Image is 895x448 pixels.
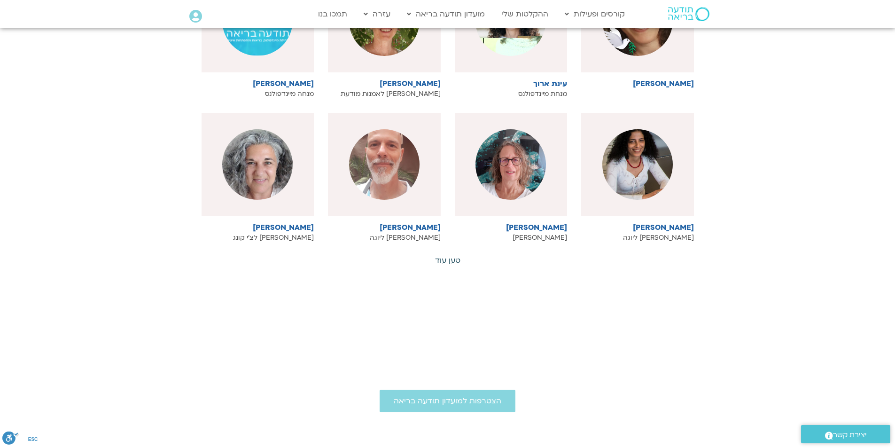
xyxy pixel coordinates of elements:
[202,223,314,232] h6: [PERSON_NAME]
[435,255,460,266] a: טען עוד
[328,223,441,232] h6: [PERSON_NAME]
[581,79,694,88] h6: [PERSON_NAME]
[202,79,314,88] h6: [PERSON_NAME]
[581,223,694,232] h6: [PERSON_NAME]
[328,113,441,242] a: [PERSON_NAME][PERSON_NAME] ליוגה
[581,234,694,242] p: [PERSON_NAME] ליוגה
[202,113,314,242] a: [PERSON_NAME][PERSON_NAME] לצ'י קונג
[328,79,441,88] h6: [PERSON_NAME]
[394,397,501,405] span: הצטרפות למועדון תודעה בריאה
[202,234,314,242] p: [PERSON_NAME] לצ'י קונג
[359,5,395,23] a: עזרה
[313,5,352,23] a: תמכו בנו
[455,79,568,88] h6: עינת ארוך
[560,5,630,23] a: קורסים ופעילות
[328,90,441,98] p: [PERSON_NAME] לאמנות מודעת
[222,129,293,200] img: %D7%A4%D7%A8%D7%95%D7%A4%D7%99%D7%9C-%D7%AA%D7%9E%D7%A8-%D7%A7%D7%A8%D7%A1%D7%95.jpg
[455,234,568,242] p: [PERSON_NAME]
[455,223,568,232] h6: [PERSON_NAME]
[328,234,441,242] p: [PERSON_NAME] ליוגה
[202,90,314,98] p: מנחה מיינדפולנס
[668,7,709,21] img: תודעה בריאה
[380,390,515,412] a: הצטרפות למועדון תודעה בריאה
[497,5,553,23] a: ההקלטות שלי
[801,425,890,443] a: יצירת קשר
[475,129,546,200] img: empic.jpg
[402,5,490,23] a: מועדון תודעה בריאה
[455,90,568,98] p: מנחת מיינדפולנס
[602,129,673,200] img: %D7%A2%D7%A0%D7%AA-%D7%A7%D7%93%D7%A8.jpeg
[581,113,694,242] a: [PERSON_NAME][PERSON_NAME] ליוגה
[349,129,420,200] img: eytan.jpg
[833,429,867,441] span: יצירת קשר
[455,113,568,242] a: [PERSON_NAME][PERSON_NAME]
